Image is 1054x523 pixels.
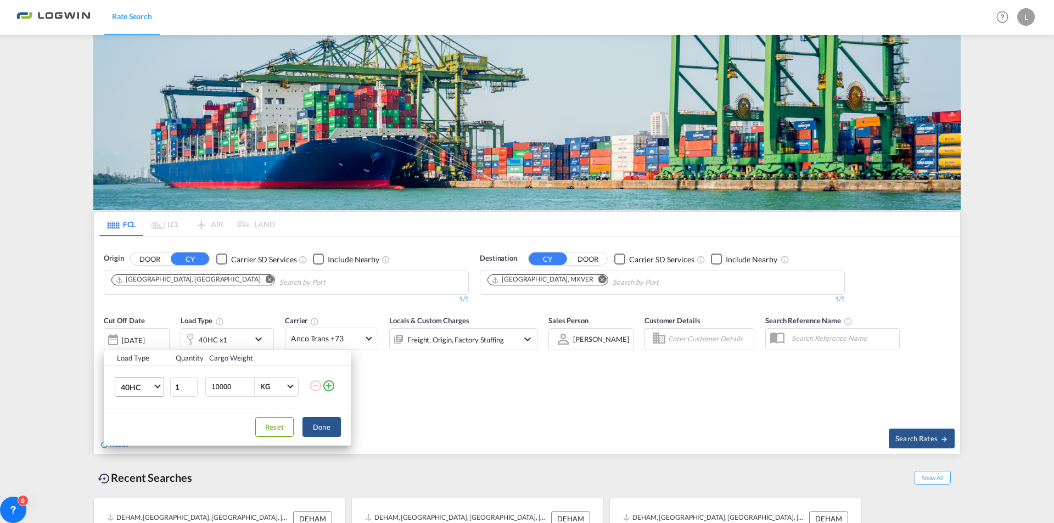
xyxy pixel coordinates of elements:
[260,382,270,391] div: KG
[170,377,198,397] input: Qty
[210,378,254,396] input: Enter Weight
[209,353,302,363] div: Cargo Weight
[255,417,294,437] button: Reset
[121,382,153,393] span: 40HC
[322,379,335,392] md-icon: icon-plus-circle-outline
[309,379,322,392] md-icon: icon-minus-circle-outline
[115,377,164,397] md-select: Choose: 40HC
[104,350,169,366] th: Load Type
[169,350,203,366] th: Quantity
[302,417,341,437] button: Done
